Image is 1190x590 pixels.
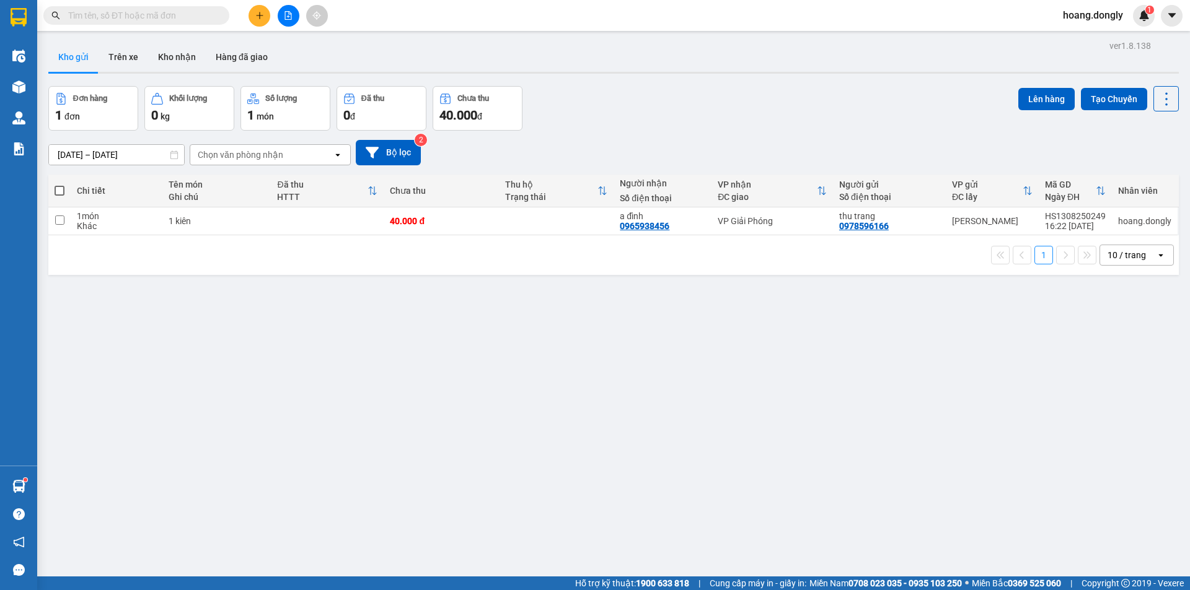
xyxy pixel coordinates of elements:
[240,86,330,131] button: Số lượng1món
[1145,6,1154,14] sup: 1
[390,186,492,196] div: Chưa thu
[12,80,25,93] img: warehouse-icon
[620,211,705,221] div: a đình
[1147,6,1152,14] span: 1
[839,221,889,231] div: 0978596166
[12,480,25,493] img: warehouse-icon
[73,94,107,103] div: Đơn hàng
[575,576,689,590] span: Hỗ trợ kỹ thuật:
[809,576,962,590] span: Miền Nam
[49,145,184,165] input: Select a date range.
[11,8,27,27] img: logo-vxr
[1118,216,1171,226] div: hoang.dongly
[839,180,940,189] div: Người gửi
[249,5,270,27] button: plus
[247,108,254,123] span: 1
[144,86,234,131] button: Khối lượng0kg
[620,221,669,231] div: 0965938456
[1161,5,1183,27] button: caret-down
[1139,10,1150,21] img: icon-new-feature
[1008,578,1061,588] strong: 0369 525 060
[839,211,940,221] div: thu trang
[343,108,350,123] span: 0
[839,192,940,202] div: Số điện thoại
[1108,249,1146,261] div: 10 / trang
[1045,221,1106,231] div: 16:22 [DATE]
[718,180,817,189] div: VP nhận
[278,5,299,27] button: file-add
[439,108,477,123] span: 40.000
[161,111,170,121] span: kg
[848,578,962,588] strong: 0708 023 035 - 0935 103 250
[477,111,482,121] span: đ
[333,150,343,160] svg: open
[952,180,1023,189] div: VP gửi
[169,94,207,103] div: Khối lượng
[51,11,60,20] span: search
[277,192,368,202] div: HTTT
[312,11,321,20] span: aim
[415,134,427,146] sup: 2
[169,192,265,202] div: Ghi chú
[55,108,62,123] span: 1
[68,9,214,22] input: Tìm tên, số ĐT hoặc mã đơn
[169,216,265,226] div: 1 kiên
[718,192,817,202] div: ĐC giao
[77,186,156,196] div: Chi tiết
[148,42,206,72] button: Kho nhận
[77,221,156,231] div: Khác
[1018,88,1075,110] button: Lên hàng
[390,216,492,226] div: 40.000 đ
[169,180,265,189] div: Tên món
[257,111,274,121] span: món
[265,94,297,103] div: Số lượng
[636,578,689,588] strong: 1900 633 818
[965,581,969,586] span: ⚪️
[972,576,1061,590] span: Miền Bắc
[48,86,138,131] button: Đơn hàng1đơn
[13,536,25,548] span: notification
[1109,39,1151,53] div: ver 1.8.138
[151,108,158,123] span: 0
[1118,186,1171,196] div: Nhân viên
[620,178,705,188] div: Người nhận
[206,42,278,72] button: Hàng đã giao
[48,42,99,72] button: Kho gửi
[1045,211,1106,221] div: HS1308250249
[1045,180,1096,189] div: Mã GD
[1039,175,1112,207] th: Toggle SortBy
[699,576,700,590] span: |
[356,140,421,165] button: Bộ lọc
[350,111,355,121] span: đ
[64,111,80,121] span: đơn
[952,192,1023,202] div: ĐC lấy
[284,11,293,20] span: file-add
[946,175,1039,207] th: Toggle SortBy
[277,180,368,189] div: Đã thu
[198,149,283,161] div: Chọn văn phòng nhận
[505,192,597,202] div: Trạng thái
[24,478,27,482] sup: 1
[952,216,1033,226] div: [PERSON_NAME]
[1034,246,1053,264] button: 1
[1081,88,1147,110] button: Tạo Chuyến
[271,175,384,207] th: Toggle SortBy
[255,11,264,20] span: plus
[499,175,614,207] th: Toggle SortBy
[361,94,384,103] div: Đã thu
[13,564,25,576] span: message
[505,180,597,189] div: Thu hộ
[1045,192,1096,202] div: Ngày ĐH
[77,211,156,221] div: 1 món
[710,576,806,590] span: Cung cấp máy in - giấy in:
[1156,250,1166,260] svg: open
[712,175,833,207] th: Toggle SortBy
[1053,7,1133,23] span: hoang.dongly
[13,508,25,520] span: question-circle
[12,111,25,124] img: warehouse-icon
[99,42,148,72] button: Trên xe
[457,94,489,103] div: Chưa thu
[1070,576,1072,590] span: |
[1121,579,1130,588] span: copyright
[718,216,827,226] div: VP Giải Phóng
